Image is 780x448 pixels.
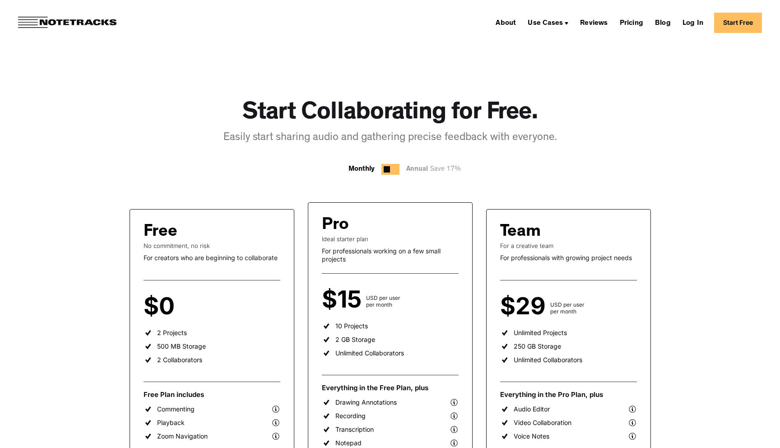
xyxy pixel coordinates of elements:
[524,15,572,30] div: Use Cases
[322,235,459,243] div: Ideal starter plan
[157,432,208,440] div: Zoom Navigation
[157,405,195,413] div: Commenting
[714,13,762,33] a: Start Free
[335,439,362,447] div: Notepad
[335,322,368,330] div: 10 Projects
[223,131,557,146] div: Easily start sharing audio and gathering precise feedback with everyone.
[528,20,563,27] div: Use Cases
[576,15,611,30] a: Reviews
[514,405,550,413] div: Audio Editor
[157,342,206,350] div: 500 MB Storage
[366,294,400,308] div: USD per user per month
[500,242,637,249] div: For a creative team
[157,356,202,364] div: 2 Collaborators
[144,242,280,249] div: No commitment, no risk
[406,164,465,175] div: Annual
[348,164,375,175] div: Monthly
[514,432,549,440] div: Voice Notes
[500,299,550,315] div: $29
[500,254,637,262] div: For professionals with growing project needs
[322,216,349,235] div: Pro
[514,356,582,364] div: Unlimited Collaborators
[322,247,459,263] div: For professionals working on a few small projects
[335,398,397,406] div: Drawing Annotations
[335,412,366,420] div: Recording
[500,223,541,242] div: Team
[157,329,187,337] div: 2 Projects
[514,419,571,427] div: Video Collaboration
[322,292,366,308] div: $15
[428,166,461,173] span: Save 17%
[514,342,561,350] div: 250 GB Storage
[335,349,404,357] div: Unlimited Collaborators
[144,254,280,262] div: For creators who are beginning to collaborate
[144,223,177,242] div: Free
[616,15,647,30] a: Pricing
[335,336,375,344] div: 2 GB Storage
[144,390,280,399] div: Free Plan includes
[335,425,374,434] div: Transcription
[500,390,637,399] div: Everything in the Pro Plan, plus
[322,383,459,392] div: Everything in the Free Plan, plus
[242,99,538,129] h1: Start Collaborating for Free.
[144,299,179,315] div: $0
[550,301,585,315] div: USD per user per month
[679,15,707,30] a: Log In
[492,15,520,30] a: About
[157,419,185,427] div: Playback
[179,301,205,315] div: per user per month
[651,15,674,30] a: Blog
[514,329,567,337] div: Unlimited Projects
